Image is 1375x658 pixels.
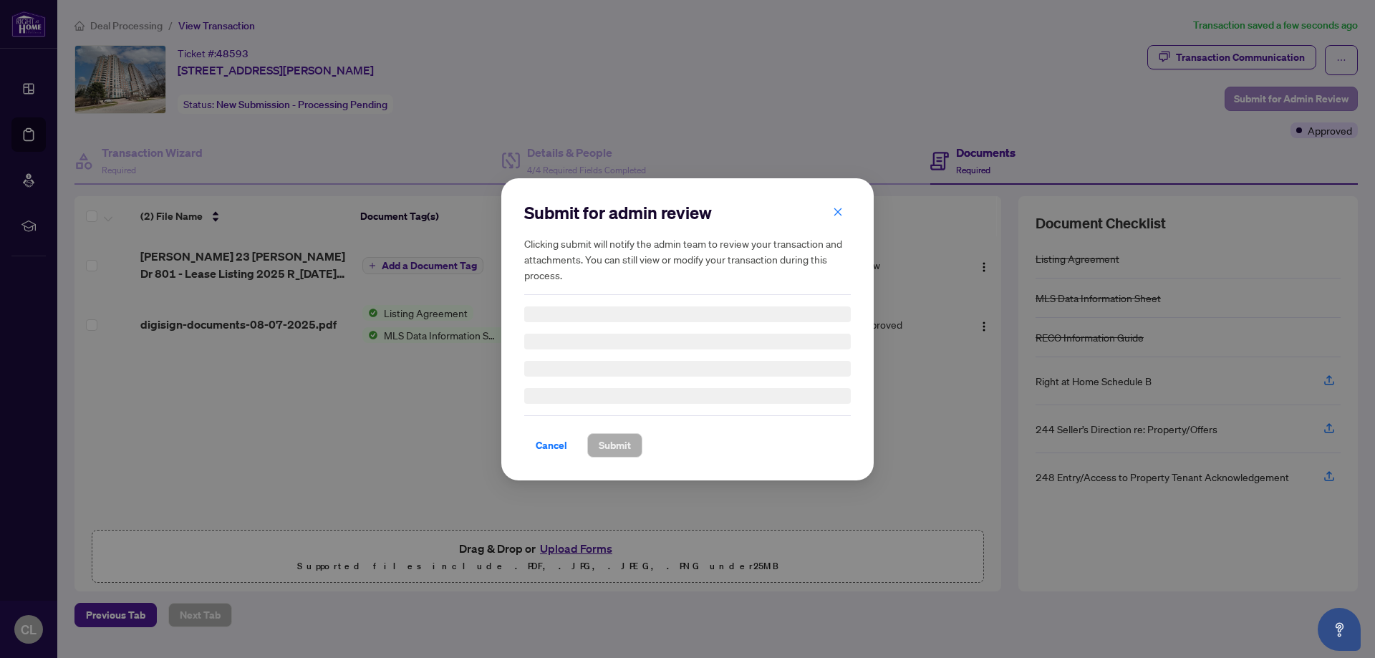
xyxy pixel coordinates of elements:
[587,433,642,458] button: Submit
[524,236,851,283] h5: Clicking submit will notify the admin team to review your transaction and attachments. You can st...
[524,433,579,458] button: Cancel
[536,434,567,457] span: Cancel
[833,206,843,216] span: close
[524,201,851,224] h2: Submit for admin review
[1318,608,1361,651] button: Open asap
